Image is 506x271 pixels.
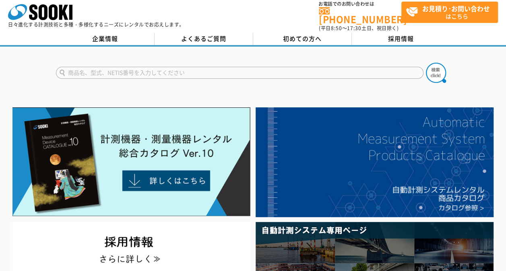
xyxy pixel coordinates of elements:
[422,4,490,13] strong: お見積り･お問い合わせ
[319,2,401,6] span: お電話でのお問い合わせは
[8,22,184,27] p: 日々進化する計測技術と多種・多様化するニーズにレンタルでお応えします。
[319,25,399,32] span: (平日 ～ 土日、祝日除く)
[12,107,250,216] img: Catalog Ver10
[56,33,155,45] a: 企業情報
[56,67,423,79] input: 商品名、型式、NETIS番号を入力してください
[406,2,498,22] span: はこちら
[347,25,361,32] span: 17:30
[331,25,342,32] span: 8:50
[401,2,498,23] a: お見積り･お問い合わせはこちら
[256,107,494,217] img: 自動計測システムカタログ
[352,33,450,45] a: 採用情報
[319,7,401,24] a: [PHONE_NUMBER]
[155,33,253,45] a: よくあるご質問
[253,33,352,45] a: 初めての方へ
[426,63,446,83] img: btn_search.png
[283,34,322,43] span: 初めての方へ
